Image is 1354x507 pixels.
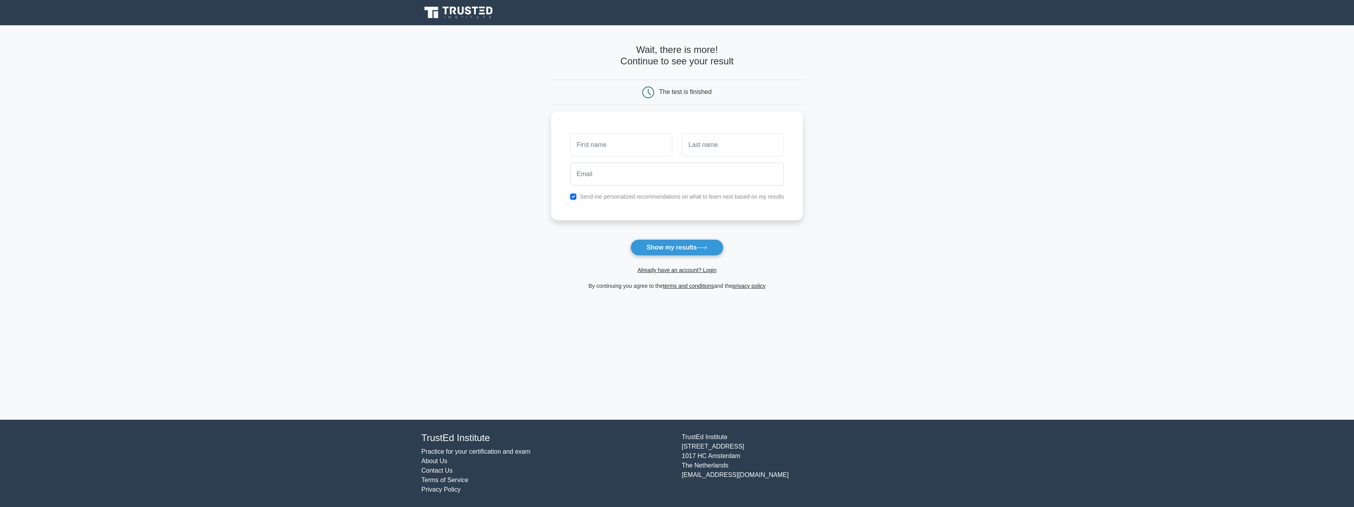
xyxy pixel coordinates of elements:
[663,283,714,289] a: terms and conditions
[630,239,724,256] button: Show my results
[580,193,784,200] label: Send me personalized recommendations on what to learn next based on my results
[677,432,937,494] div: TrustEd Institute [STREET_ADDRESS] 1017 HC Amsterdam The Netherlands [EMAIL_ADDRESS][DOMAIN_NAME]
[421,467,453,474] a: Contact Us
[638,267,716,273] a: Already have an account? Login
[570,133,672,156] input: First name
[421,448,531,455] a: Practice for your certification and exam
[659,88,712,95] div: The test is finished
[682,133,784,156] input: Last name
[421,477,468,483] a: Terms of Service
[421,458,447,464] a: About Us
[546,281,808,291] div: By continuing you agree to the and the
[421,486,461,493] a: Privacy Policy
[570,163,784,186] input: Email
[421,432,672,444] h4: TrustEd Institute
[733,283,766,289] a: privacy policy
[551,44,803,67] h4: Wait, there is more! Continue to see your result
